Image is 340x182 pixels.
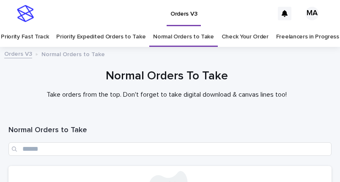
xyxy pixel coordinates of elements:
[8,142,332,156] input: Search
[8,68,325,84] h1: Normal Orders To Take
[8,91,325,99] p: Take orders from the top. Don't forget to take digital download & canvas lines too!
[222,27,269,47] a: Check Your Order
[1,27,49,47] a: Priority Fast Track
[8,125,332,136] h1: Normal Orders to Take
[4,49,32,58] a: Orders V3
[41,49,105,58] p: Normal Orders to Take
[305,7,319,20] div: MA
[153,27,214,47] a: Normal Orders to Take
[17,5,34,22] img: stacker-logo-s-only.png
[56,27,145,47] a: Priority Expedited Orders to Take
[276,27,339,47] a: Freelancers in Progress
